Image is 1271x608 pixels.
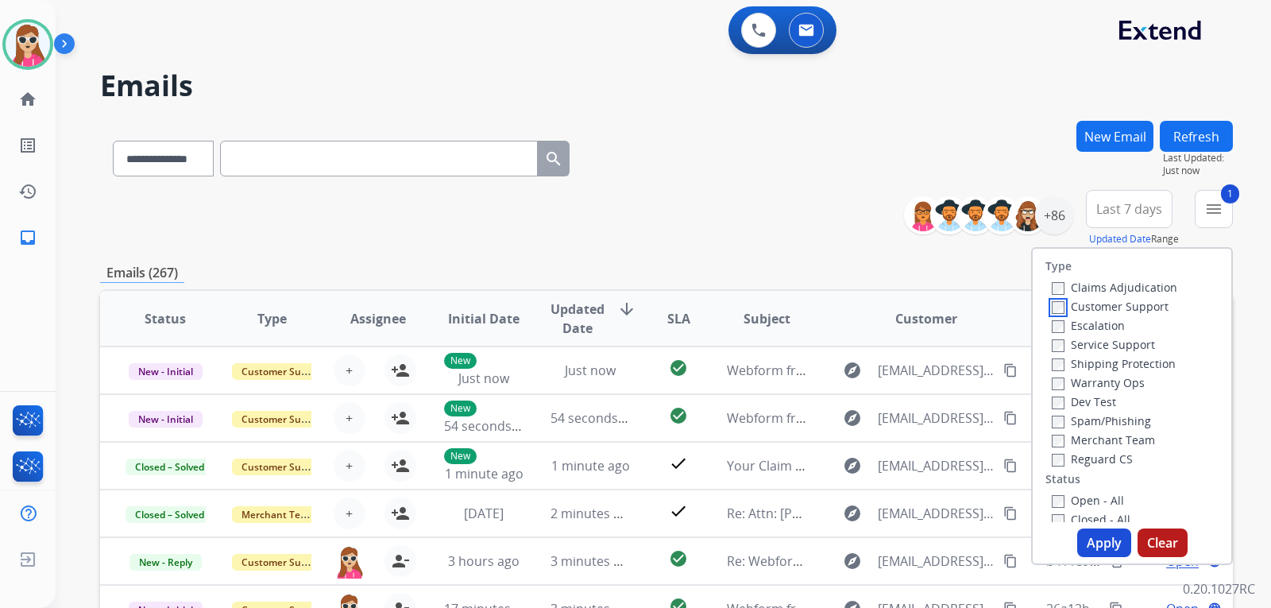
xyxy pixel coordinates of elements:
span: [EMAIL_ADDRESS][DOMAIN_NAME] [878,552,994,571]
span: 1 minute ago [551,457,630,474]
span: Just now [458,370,509,387]
span: Closed – Solved [126,459,214,475]
span: New - Initial [129,363,203,380]
label: Customer Support [1052,299,1169,314]
input: Claims Adjudication [1052,282,1064,295]
input: Warranty Ops [1052,378,1064,390]
input: Closed - All [1052,514,1064,527]
span: 1 minute ago [445,465,523,482]
label: Open - All [1052,493,1124,508]
span: Customer Support [232,459,335,475]
mat-icon: check [669,502,688,521]
mat-icon: explore [843,361,862,380]
button: + [334,354,365,386]
span: [EMAIL_ADDRESS][DOMAIN_NAME] [878,504,994,523]
mat-icon: content_copy [1003,411,1018,425]
span: 54 seconds ago [444,417,537,435]
span: Assignee [350,309,406,328]
span: Just now [565,362,616,379]
img: avatar [6,22,50,67]
p: New [444,353,477,369]
input: Service Support [1052,339,1064,352]
span: Range [1089,232,1179,246]
mat-icon: explore [843,504,862,523]
mat-icon: person_add [391,456,410,475]
label: Spam/Phishing [1052,413,1151,428]
span: Last Updated: [1163,152,1233,165]
button: Updated Date [1089,233,1151,246]
label: Reguard CS [1052,451,1133,467]
input: Open - All [1052,495,1064,508]
input: Shipping Protection [1052,358,1064,371]
span: Status [145,309,186,328]
span: Closed – Solved [126,506,214,523]
span: Just now [1163,165,1233,177]
mat-icon: menu [1204,199,1223,219]
label: Escalation [1052,318,1125,333]
span: Webform from [EMAIL_ADDRESS][DOMAIN_NAME] on [DATE] [727,362,1087,379]
mat-icon: person_add [391,361,410,380]
mat-icon: person_remove [391,552,410,571]
mat-icon: check_circle [669,358,688,378]
span: Merchant Team [232,506,324,523]
button: + [334,498,365,529]
label: Status [1045,471,1080,487]
span: 3 minutes ago [551,552,635,570]
img: agent-avatar [334,545,365,579]
mat-icon: check_circle [669,549,688,568]
span: Last 7 days [1096,206,1162,212]
span: + [346,409,353,428]
span: Customer Support [232,363,335,380]
button: Apply [1077,529,1131,557]
span: SLA [667,309,690,328]
mat-icon: content_copy [1003,363,1018,378]
label: Shipping Protection [1052,356,1176,371]
span: 2 minutes ago [551,505,635,522]
mat-icon: content_copy [1003,554,1018,568]
mat-icon: content_copy [1003,459,1018,473]
mat-icon: explore [843,552,862,571]
button: Clear [1138,529,1188,557]
mat-icon: arrow_downward [617,300,636,319]
span: + [346,456,353,475]
mat-icon: check_circle [669,406,688,425]
mat-icon: list_alt [18,136,37,155]
span: Customer Support [232,411,335,428]
mat-icon: history [18,182,37,201]
input: Dev Test [1052,397,1064,409]
span: + [346,504,353,523]
span: [EMAIL_ADDRESS][DOMAIN_NAME] [878,456,994,475]
span: [EMAIL_ADDRESS][DOMAIN_NAME] [878,409,994,428]
span: Customer [895,309,957,328]
span: Your Claim with Extend [727,457,865,474]
span: New - Initial [129,411,203,428]
span: New - Reply [129,554,202,571]
button: + [334,402,365,434]
label: Dev Test [1052,394,1116,409]
label: Claims Adjudication [1052,280,1177,295]
mat-icon: person_add [391,409,410,428]
button: Refresh [1160,121,1233,152]
input: Spam/Phishing [1052,416,1064,428]
mat-icon: check [669,454,688,473]
mat-icon: person_add [391,504,410,523]
input: Escalation [1052,320,1064,333]
span: Subject [744,309,790,328]
p: Emails (267) [100,263,184,283]
span: [EMAIL_ADDRESS][DOMAIN_NAME] [878,361,994,380]
div: +86 [1035,196,1073,234]
span: 54 seconds ago [551,409,643,427]
label: Service Support [1052,337,1155,352]
span: Initial Date [448,309,520,328]
label: Type [1045,258,1072,274]
mat-icon: content_copy [1003,506,1018,521]
h2: Emails [100,70,1233,102]
span: Webform from [EMAIL_ADDRESS][DOMAIN_NAME] on [DATE] [727,409,1087,427]
p: New [444,401,477,416]
label: Closed - All [1052,512,1130,527]
span: 1 [1221,184,1239,203]
p: New [444,448,477,464]
input: Customer Support [1052,301,1064,314]
span: Type [257,309,287,328]
span: Re: Attn: [PERSON_NAME] - Fwd: Warranty confirmation/Order #22051 confirmed [727,505,1209,522]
